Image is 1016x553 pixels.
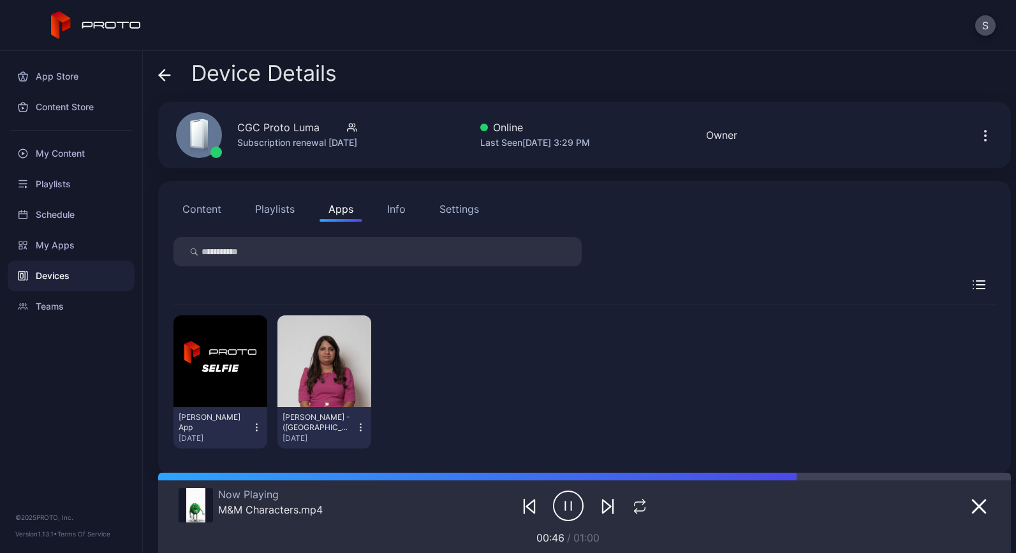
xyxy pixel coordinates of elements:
[378,196,415,222] button: Info
[8,138,135,169] a: My Content
[283,412,366,443] button: [PERSON_NAME] - ([GEOGRAPHIC_DATA])[DATE]
[573,531,600,544] span: 01:00
[8,291,135,322] a: Teams
[8,92,135,122] a: Content Store
[8,61,135,92] a: App Store
[191,61,337,85] span: Device Details
[536,531,564,544] span: 00:46
[57,530,110,538] a: Terms Of Service
[431,196,488,222] button: Settings
[975,15,996,36] button: S
[283,412,353,433] div: Ankita Agarwal - (Mars)
[179,433,251,443] div: [DATE]
[567,531,571,544] span: /
[283,433,355,443] div: [DATE]
[246,196,304,222] button: Playlists
[15,512,127,522] div: © 2025 PROTO, Inc.
[387,201,406,217] div: Info
[706,127,737,143] div: Owner
[8,199,135,230] a: Schedule
[320,196,362,222] button: Apps
[218,503,323,516] div: M&M Characters.mp4
[480,120,590,135] div: Online
[237,135,357,150] div: Subscription renewal [DATE]
[15,530,57,538] span: Version 1.13.1 •
[8,169,135,199] a: Playlists
[439,201,479,217] div: Settings
[8,230,135,261] a: My Apps
[179,412,262,443] button: [PERSON_NAME] App[DATE]
[480,135,590,150] div: Last Seen [DATE] 3:29 PM
[173,196,230,222] button: Content
[8,261,135,291] a: Devices
[237,120,320,135] div: CGC Proto Luma
[218,488,323,501] div: Now Playing
[179,412,249,433] div: David Selfie App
